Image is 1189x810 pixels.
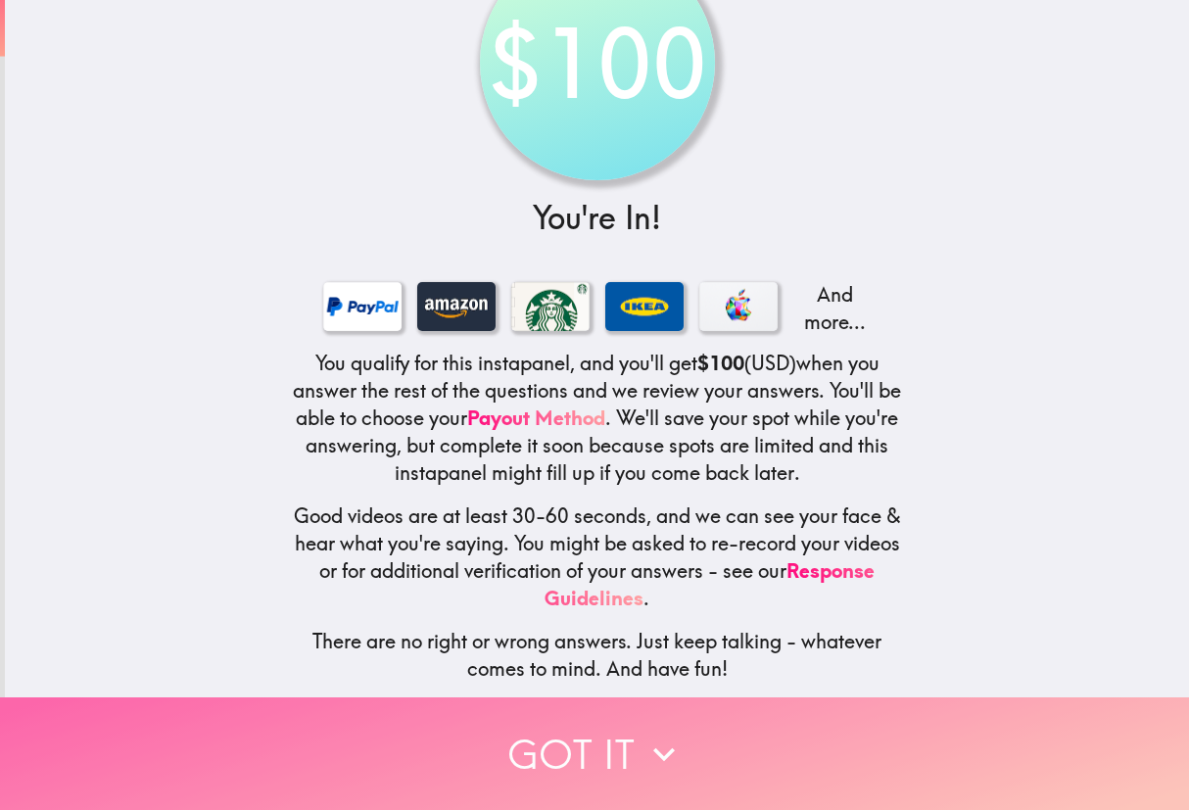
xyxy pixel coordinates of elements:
p: And more... [793,281,872,336]
a: Payout Method [467,405,605,430]
h3: You're In! [292,196,903,240]
a: Response Guidelines [545,558,875,610]
h5: There are no right or wrong answers. Just keep talking - whatever comes to mind. And have fun! [292,628,903,683]
h5: Good videos are at least 30-60 seconds, and we can see your face & hear what you're saying. You m... [292,502,903,612]
b: $100 [697,351,744,375]
h5: You qualify for this instapanel, and you'll get (USD) when you answer the rest of the questions a... [292,350,903,487]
